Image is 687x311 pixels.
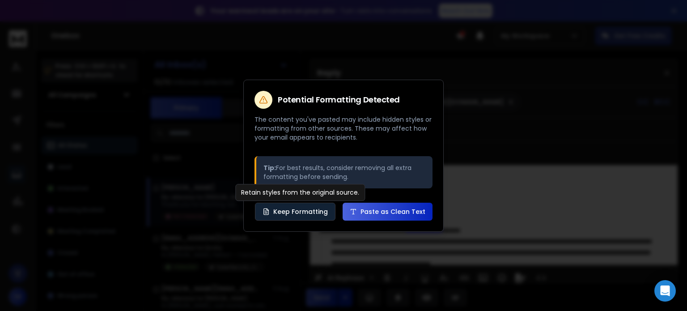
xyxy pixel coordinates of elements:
[235,184,365,201] div: Retain styles from the original source.
[263,163,276,172] strong: Tip:
[278,96,400,104] h2: Potential Formatting Detected
[255,203,335,221] button: Keep Formatting
[254,115,433,142] p: The content you've pasted may include hidden styles or formatting from other sources. These may a...
[343,203,433,221] button: Paste as Clean Text
[654,280,676,302] div: Open Intercom Messenger
[263,163,425,181] p: For best results, consider removing all extra formatting before sending.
